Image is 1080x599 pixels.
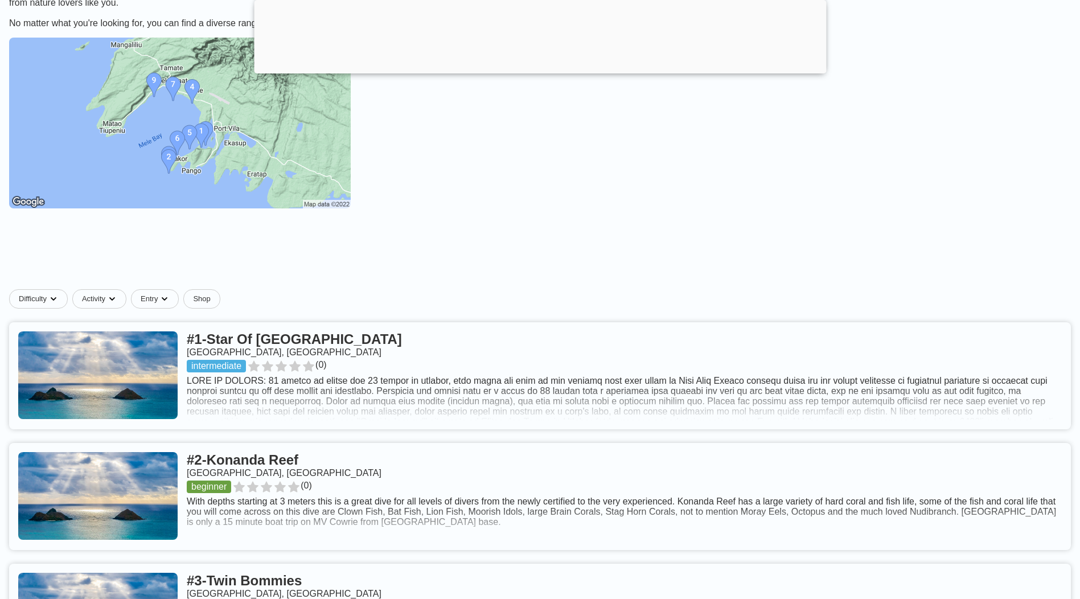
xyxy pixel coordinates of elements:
button: Entrydropdown caret [131,289,183,309]
img: Shefa Province dive site map [9,38,351,208]
img: dropdown caret [108,294,117,303]
span: Difficulty [19,294,47,303]
a: Shop [183,289,220,309]
span: Activity [82,294,105,303]
img: dropdown caret [160,294,169,303]
iframe: Advertisement [264,229,816,280]
button: Activitydropdown caret [72,289,131,309]
img: dropdown caret [49,294,58,303]
span: Entry [141,294,158,303]
button: Difficultydropdown caret [9,289,72,309]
